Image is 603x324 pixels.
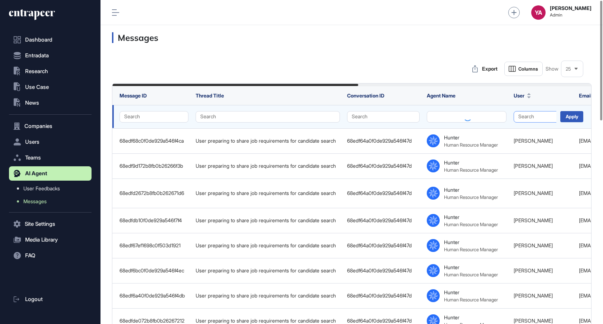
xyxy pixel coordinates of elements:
[444,297,498,302] div: Human Resource Manager
[444,289,459,295] div: Hunter
[120,138,188,144] div: 68edf68c0f0de929a546f4ca
[9,119,92,133] button: Companies
[347,318,420,324] div: 68edf64a0f0de929a546f47d
[444,272,498,277] div: Human Resource Manager
[120,111,188,123] button: Search
[514,111,572,123] button: Search
[444,214,459,220] div: Hunter
[120,318,188,324] div: 68edfde072b8fb0b26267212
[514,217,553,223] a: [PERSON_NAME]
[196,138,340,144] div: User preparing to share job requirements for candidate search
[566,66,571,72] span: 25
[427,92,455,99] span: Agent Name
[23,186,60,191] span: User Feedbacks
[514,92,524,99] span: User
[444,221,498,227] div: Human Resource Manager
[444,264,459,270] div: Hunter
[444,159,459,166] div: Hunter
[25,139,39,145] span: Users
[9,48,92,63] button: Entradata
[196,92,224,99] span: Thread Title
[120,243,188,248] div: 68edf67ef1698c0f503d1921
[120,218,188,223] div: 68edfdb10f0de929a546f7f4
[514,292,553,299] a: [PERSON_NAME]
[120,293,188,299] div: 68edf6a40f0de929a546f4db
[13,182,92,195] a: User Feedbacks
[9,217,92,231] button: Site Settings
[9,64,92,78] button: Research
[514,190,553,196] a: [PERSON_NAME]
[196,268,340,273] div: User preparing to share job requirements for candidate search
[514,242,553,248] a: [PERSON_NAME]
[347,190,420,196] div: 68edf64a0f0de929a546f47d
[9,248,92,263] button: FAQ
[579,92,592,99] span: Email
[9,96,92,110] button: News
[514,92,531,99] button: User
[112,32,592,43] h3: Messages
[25,155,41,161] span: Teams
[550,13,592,18] span: Admin
[347,138,420,144] div: 68edf64a0f0de929a546f47d
[444,314,459,320] div: Hunter
[444,239,459,245] div: Hunter
[514,318,553,324] a: [PERSON_NAME]
[514,267,553,273] a: [PERSON_NAME]
[504,62,543,76] button: Columns
[514,138,553,144] a: [PERSON_NAME]
[25,53,49,58] span: Entradata
[196,318,340,324] div: User preparing to share job requirements for candidate search
[196,293,340,299] div: User preparing to share job requirements for candidate search
[196,111,340,123] button: Search
[25,100,39,106] span: News
[347,293,420,299] div: 68edf64a0f0de929a546f47d
[25,37,52,43] span: Dashboard
[444,142,498,148] div: Human Resource Manager
[518,66,538,72] span: Columns
[25,68,48,74] span: Research
[23,199,47,204] span: Messages
[579,92,599,99] button: Email
[196,163,340,169] div: User preparing to share job requirements for candidate search
[550,5,592,11] strong: [PERSON_NAME]
[9,33,92,47] a: Dashboard
[120,268,188,273] div: 68edf6bc0f0de929a546f4ec
[444,134,459,140] div: Hunter
[9,292,92,306] a: Logout
[13,195,92,208] a: Messages
[347,243,420,248] div: 68edf64a0f0de929a546f47d
[514,163,553,169] a: [PERSON_NAME]
[120,92,147,99] span: Message ID
[9,151,92,165] button: Teams
[196,218,340,223] div: User preparing to share job requirements for candidate search
[9,135,92,149] button: Users
[468,62,501,76] button: Export
[347,111,420,123] button: Search
[24,123,52,129] span: Companies
[25,296,43,302] span: Logout
[25,253,35,258] span: FAQ
[25,221,55,227] span: Site Settings
[531,5,546,20] button: YA
[546,66,558,72] span: Show
[347,163,420,169] div: 68edf64a0f0de929a546f47d
[9,233,92,247] button: Media Library
[196,243,340,248] div: User preparing to share job requirements for candidate search
[9,166,92,181] button: AI Agent
[120,163,188,169] div: 68edf9d172b8fb0b26266f3b
[444,187,459,193] div: Hunter
[347,268,420,273] div: 68edf64a0f0de929a546f47d
[25,237,58,243] span: Media Library
[347,92,384,99] span: Conversation ID
[444,167,498,173] div: Human Resource Manager
[120,190,188,196] div: 68edfd2672b8fb0b262671d6
[9,80,92,94] button: Use Case
[25,171,47,176] span: AI Agent
[196,190,340,196] div: User preparing to share job requirements for candidate search
[444,194,498,200] div: Human Resource Manager
[25,84,49,90] span: Use Case
[444,247,498,252] div: Human Resource Manager
[347,218,420,223] div: 68edf64a0f0de929a546f47d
